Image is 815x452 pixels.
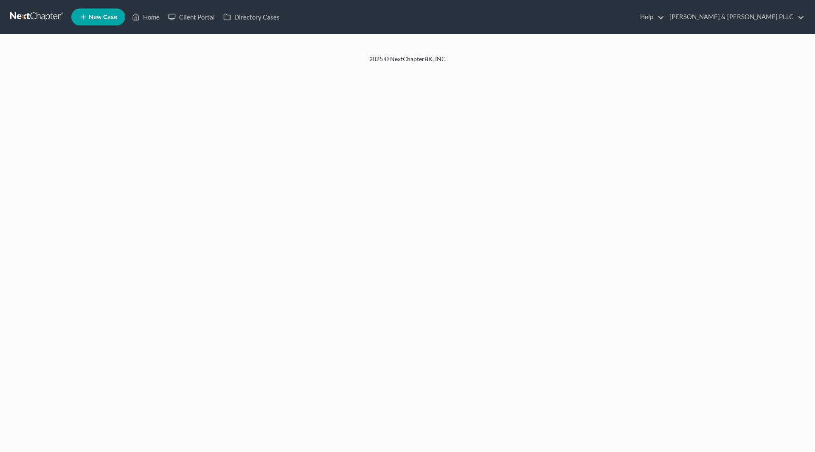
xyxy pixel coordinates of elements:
[665,9,804,25] a: [PERSON_NAME] & [PERSON_NAME] PLLC
[219,9,284,25] a: Directory Cases
[166,55,649,70] div: 2025 © NextChapterBK, INC
[636,9,664,25] a: Help
[164,9,219,25] a: Client Portal
[128,9,164,25] a: Home
[71,8,125,25] new-legal-case-button: New Case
